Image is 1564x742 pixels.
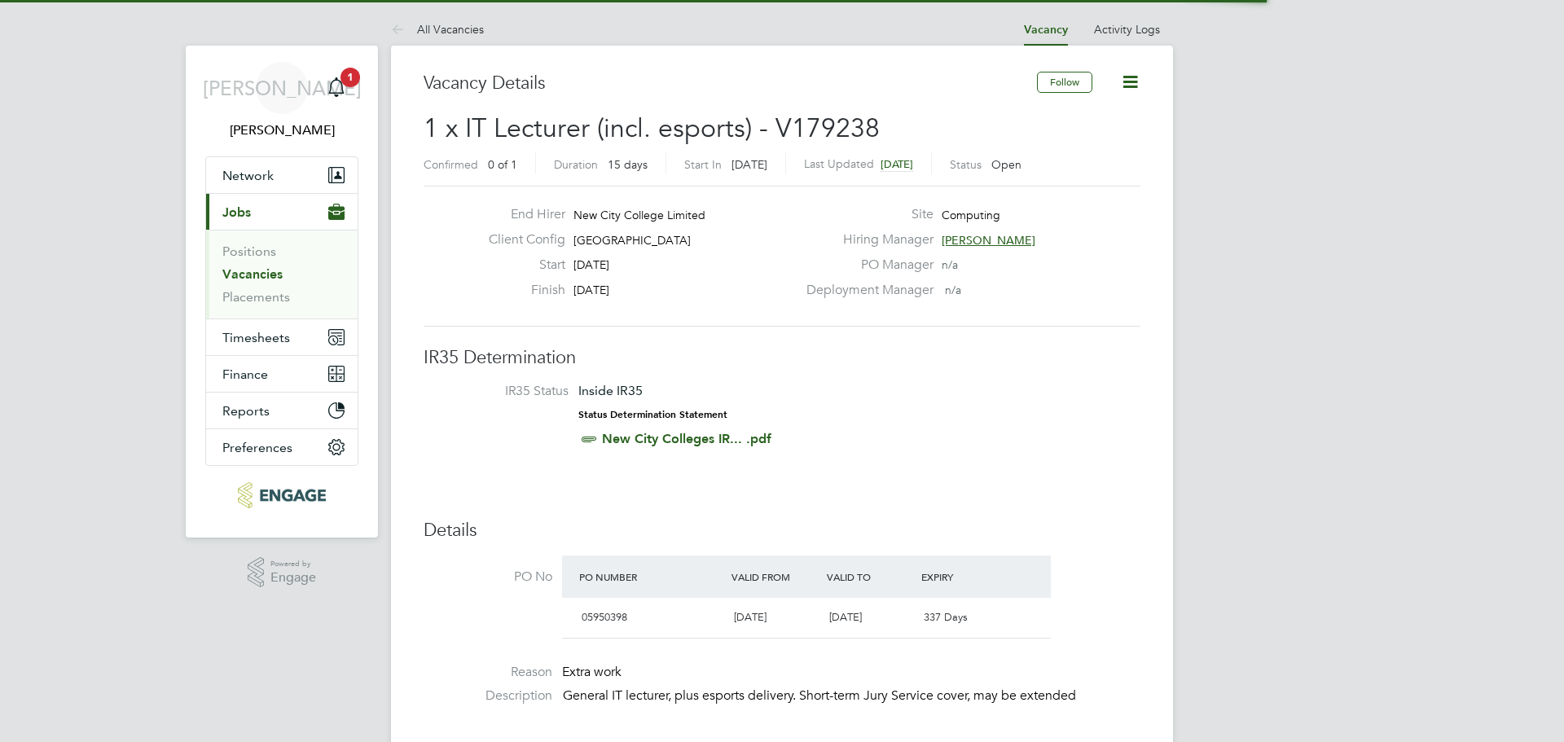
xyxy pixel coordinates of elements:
[222,403,270,419] span: Reports
[203,77,362,99] span: [PERSON_NAME]
[823,562,918,591] div: Valid To
[1024,23,1068,37] a: Vacancy
[578,383,643,398] span: Inside IR35
[424,519,1140,542] h3: Details
[186,46,378,538] nav: Main navigation
[578,409,727,420] strong: Status Determination Statement
[222,244,276,259] a: Positions
[945,283,961,297] span: n/a
[582,610,627,624] span: 05950398
[602,431,771,446] a: New City Colleges IR... .pdf
[881,157,913,171] span: [DATE]
[991,157,1021,172] span: Open
[424,569,552,586] label: PO No
[424,72,1037,95] h3: Vacancy Details
[573,233,691,248] span: [GEOGRAPHIC_DATA]
[248,557,317,588] a: Powered byEngage
[563,687,1140,705] p: General IT lecturer, plus esports delivery. Short-term Jury Service cover, may be extended
[206,429,358,465] button: Preferences
[476,282,565,299] label: Finish
[206,157,358,193] button: Network
[829,610,862,624] span: [DATE]
[222,330,290,345] span: Timesheets
[206,356,358,392] button: Finance
[797,231,934,248] label: Hiring Manager
[205,121,358,140] span: Jerin Aktar
[608,157,648,172] span: 15 days
[797,206,934,223] label: Site
[222,289,290,305] a: Placements
[1094,22,1160,37] a: Activity Logs
[575,562,727,591] div: PO Number
[554,157,598,172] label: Duration
[424,664,552,681] label: Reason
[424,157,478,172] label: Confirmed
[573,208,705,222] span: New City College Limited
[391,22,484,37] a: All Vacancies
[340,68,360,87] span: 1
[238,482,325,508] img: morganhunt-logo-retina.png
[727,562,823,591] div: Valid From
[222,367,268,382] span: Finance
[205,482,358,508] a: Go to home page
[734,610,767,624] span: [DATE]
[924,610,968,624] span: 337 Days
[942,208,1000,222] span: Computing
[488,157,517,172] span: 0 of 1
[206,393,358,428] button: Reports
[205,62,358,140] a: [PERSON_NAME][PERSON_NAME]
[424,112,880,144] span: 1 x IT Lecturer (incl. esports) - V179238
[476,257,565,274] label: Start
[1037,72,1092,93] button: Follow
[206,230,358,318] div: Jobs
[917,562,1013,591] div: Expiry
[797,282,934,299] label: Deployment Manager
[476,231,565,248] label: Client Config
[804,156,874,171] label: Last Updated
[270,571,316,585] span: Engage
[684,157,722,172] label: Start In
[222,204,251,220] span: Jobs
[222,168,274,183] span: Network
[270,557,316,571] span: Powered by
[206,194,358,230] button: Jobs
[476,206,565,223] label: End Hirer
[320,62,353,114] a: 1
[797,257,934,274] label: PO Manager
[222,440,292,455] span: Preferences
[424,687,552,705] label: Description
[942,257,958,272] span: n/a
[573,283,609,297] span: [DATE]
[222,266,283,282] a: Vacancies
[440,383,569,400] label: IR35 Status
[950,157,982,172] label: Status
[942,233,1035,248] span: [PERSON_NAME]
[731,157,767,172] span: [DATE]
[562,664,622,680] span: Extra work
[573,257,609,272] span: [DATE]
[206,319,358,355] button: Timesheets
[424,346,1140,370] h3: IR35 Determination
